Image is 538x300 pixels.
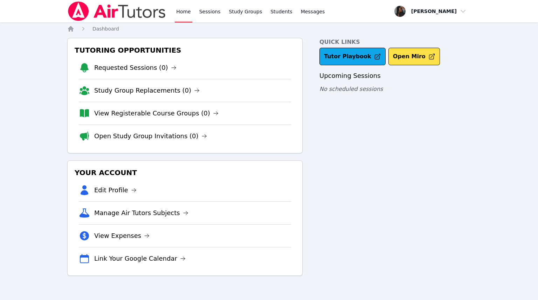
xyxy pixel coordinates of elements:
[94,185,137,195] a: Edit Profile
[319,48,386,65] a: Tutor Playbook
[301,8,325,15] span: Messages
[319,86,383,92] span: No scheduled sessions
[94,63,177,73] a: Requested Sessions (0)
[94,131,207,141] a: Open Study Group Invitations (0)
[94,254,186,264] a: Link Your Google Calendar
[92,26,119,32] span: Dashboard
[67,1,166,21] img: Air Tutors
[73,44,297,56] h3: Tutoring Opportunities
[73,166,297,179] h3: Your Account
[388,48,440,65] button: Open Miro
[94,108,219,118] a: View Registerable Course Groups (0)
[319,71,471,81] h3: Upcoming Sessions
[94,208,188,218] a: Manage Air Tutors Subjects
[92,25,119,32] a: Dashboard
[319,38,471,46] h4: Quick Links
[67,25,471,32] nav: Breadcrumb
[94,231,150,241] a: View Expenses
[94,86,200,95] a: Study Group Replacements (0)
